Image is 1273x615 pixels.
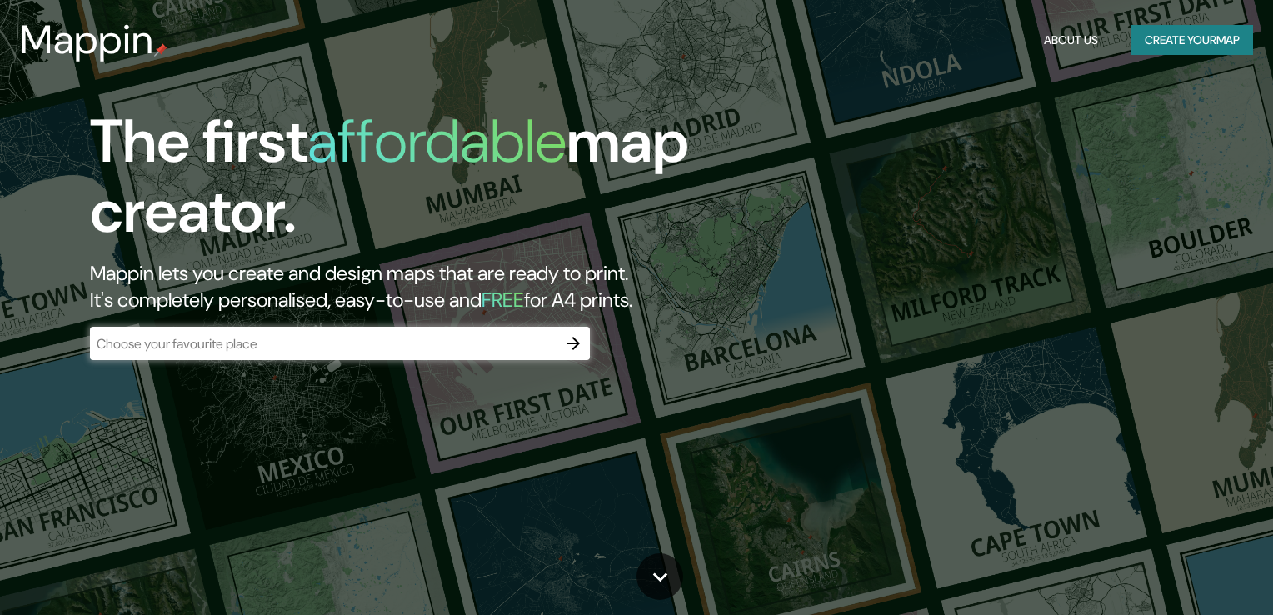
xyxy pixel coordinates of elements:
h5: FREE [482,287,524,312]
h3: Mappin [20,17,154,63]
h1: The first map creator. [90,107,726,260]
img: mappin-pin [154,43,167,57]
input: Choose your favourite place [90,334,557,353]
h1: affordable [307,102,567,180]
button: About Us [1037,25,1105,56]
button: Create yourmap [1131,25,1253,56]
iframe: Help widget launcher [1125,550,1255,597]
h2: Mappin lets you create and design maps that are ready to print. It's completely personalised, eas... [90,260,726,313]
